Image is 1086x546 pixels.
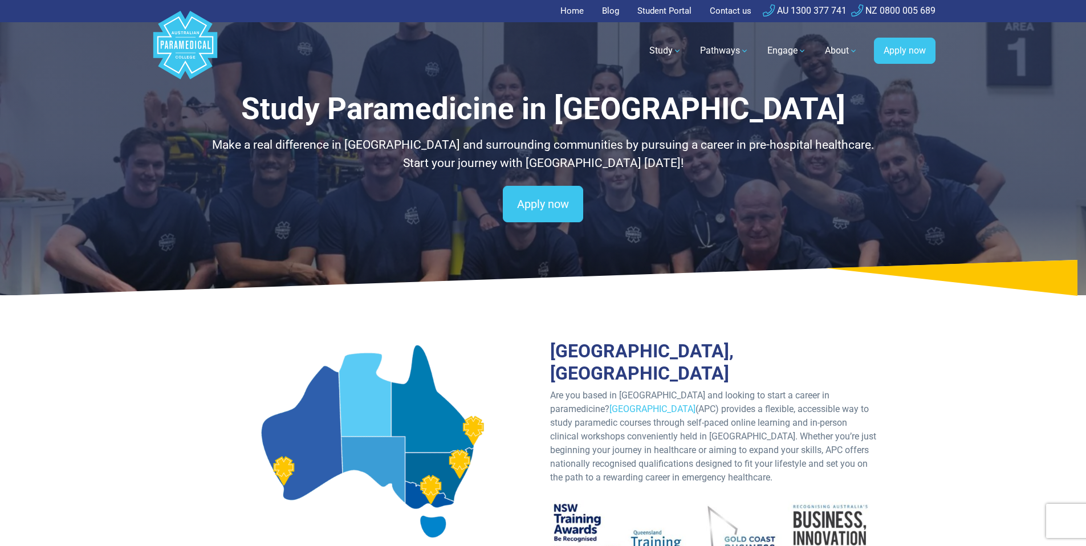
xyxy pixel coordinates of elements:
[210,91,877,127] h1: Study Paramedicine in [GEOGRAPHIC_DATA]
[550,340,877,384] h2: [GEOGRAPHIC_DATA], [GEOGRAPHIC_DATA]
[874,38,935,64] a: Apply now
[642,35,689,67] a: Study
[763,5,847,16] a: AU 1300 377 741
[851,5,935,16] a: NZ 0800 005 689
[210,136,877,172] p: Make a real difference in [GEOGRAPHIC_DATA] and surrounding communities by pursuing a career in p...
[550,389,877,484] p: Are you based in [GEOGRAPHIC_DATA] and looking to start a career in paramedicine? (APC) provides ...
[818,35,865,67] a: About
[693,35,756,67] a: Pathways
[503,186,583,222] a: Apply now
[760,35,814,67] a: Engage
[609,404,695,414] a: [GEOGRAPHIC_DATA]
[151,22,219,80] a: Australian Paramedical College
